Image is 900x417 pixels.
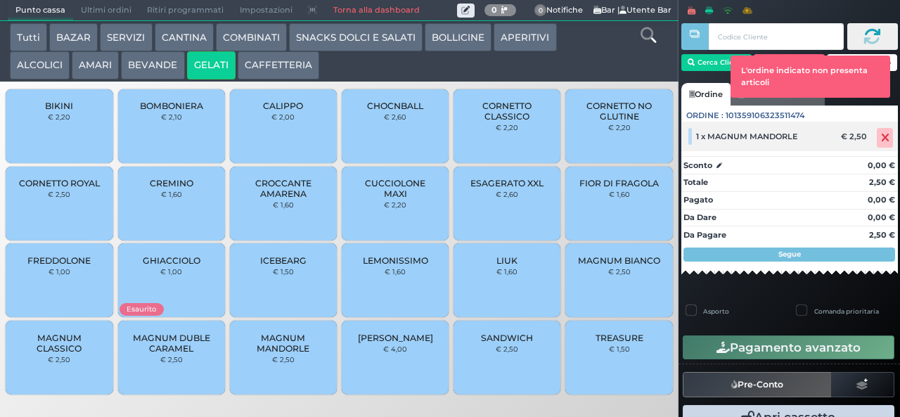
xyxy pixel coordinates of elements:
small: € 1,60 [496,267,517,276]
strong: 0,00 € [868,195,895,205]
strong: Da Pagare [683,230,726,240]
button: Tutti [10,23,47,51]
button: BAZAR [49,23,98,51]
button: Pagamento avanzato [683,335,894,359]
strong: Sconto [683,160,712,172]
strong: Da Dare [683,212,716,222]
small: € 4,00 [383,345,407,353]
span: Esaurito [120,303,163,315]
small: € 2,50 [272,355,295,364]
button: AMARI [72,51,119,79]
span: MAGNUM CLASSICO [18,333,101,354]
button: APERITIVI [494,23,556,51]
button: BOLLICINE [425,23,491,51]
small: € 2,60 [496,190,518,198]
span: Ritiri programmati [139,1,231,20]
span: CORNETTO NO GLUTINE [577,101,661,122]
span: 101359106323511474 [726,110,805,122]
small: € 2,60 [384,113,406,121]
span: CALIPPO [263,101,303,111]
button: SERVIZI [100,23,152,51]
button: SNACKS DOLCI E SALATI [289,23,423,51]
small: € 2,50 [48,190,70,198]
a: Torna alla dashboard [325,1,427,20]
small: € 1,60 [385,267,406,276]
span: TREASURE [596,333,643,343]
span: CROCCANTE AMARENA [242,178,326,199]
strong: Segue [778,250,801,259]
span: MAGNUM MANDORLE [242,333,326,354]
button: ALCOLICI [10,51,70,79]
small: € 2,50 [160,355,183,364]
button: Cerca Cliente [681,54,752,71]
small: € 1,60 [161,190,182,198]
span: CORNETTO CLASSICO [465,101,549,122]
span: MAGNUM BIANCO [578,255,660,266]
button: BEVANDE [121,51,184,79]
span: Ordine : [686,110,724,122]
div: € 2,50 [839,131,874,141]
small: € 2,20 [608,123,631,131]
span: [PERSON_NAME] [358,333,433,343]
small: € 1,50 [609,345,630,353]
strong: 2,50 € [869,230,895,240]
button: CANTINA [155,23,214,51]
label: Comanda prioritaria [814,307,879,316]
span: BOMBONIERA [140,101,203,111]
small: € 2,20 [48,113,70,121]
span: CHOCNBALL [367,101,423,111]
span: CORNETTO ROYAL [19,178,100,188]
a: Ordine [681,83,731,105]
strong: Totale [683,177,708,187]
span: Punto cassa [8,1,73,20]
button: COMBINATI [216,23,287,51]
span: FREDDOLONE [27,255,91,266]
small: € 2,50 [608,267,631,276]
input: Codice Cliente [709,23,843,50]
div: L'ordine indicato non presenta articoli [731,56,890,97]
small: € 2,20 [384,200,406,209]
button: Pre-Conto [683,372,832,397]
span: Impostazioni [232,1,300,20]
small: € 1,60 [609,190,630,198]
span: FIOR DI FRAGOLA [579,178,659,188]
small: € 2,50 [48,355,70,364]
small: € 2,20 [496,123,518,131]
span: 1 x MAGNUM MANDORLE [696,131,798,141]
span: LIUK [496,255,517,266]
small: € 1,00 [160,267,182,276]
strong: 0,00 € [868,160,895,170]
span: MAGNUM DUBLE CARAMEL [129,333,213,354]
span: Ultimi ordini [73,1,139,20]
span: ESAGERATO XXL [470,178,544,188]
span: SANDWICH [481,333,533,343]
span: GHIACCIOLO [143,255,200,266]
strong: 2,50 € [869,177,895,187]
span: CREMINO [150,178,193,188]
small: € 1,00 [49,267,70,276]
span: LEMONISSIMO [363,255,428,266]
small: € 2,00 [271,113,295,121]
span: ICEBEARG [260,255,307,266]
strong: 0,00 € [868,212,895,222]
small: € 2,10 [161,113,182,121]
button: CAFFETTERIA [238,51,319,79]
button: GELATI [187,51,236,79]
span: BIKINI [45,101,73,111]
small: € 1,60 [273,200,294,209]
strong: Pagato [683,195,713,205]
span: CUCCIOLONE MAXI [354,178,437,199]
small: € 2,50 [496,345,518,353]
span: 0 [534,4,547,17]
small: € 1,50 [273,267,294,276]
label: Asporto [703,307,729,316]
b: 0 [491,5,497,15]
